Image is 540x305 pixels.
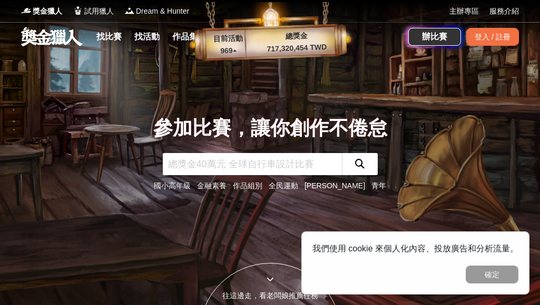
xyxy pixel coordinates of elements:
[168,29,202,44] a: 作品集
[466,28,519,46] div: 登入 / 註冊
[449,6,479,17] a: 主辦專區
[21,5,32,16] img: Logo
[408,28,461,46] a: 辦比賽
[207,33,249,45] p: 目前活動
[124,5,135,16] img: Logo
[21,6,62,17] a: Logo獎金獵人
[153,114,387,143] div: 參加比賽，讓你創作不倦怠
[207,45,250,57] p: 969 ▴
[33,6,62,17] span: 獎金獵人
[124,6,189,17] a: LogoDream & Hunter
[233,181,262,190] a: 作品組別
[371,181,386,190] a: 青年
[73,5,83,16] img: Logo
[130,29,164,44] a: 找活動
[249,29,344,43] p: 總獎金
[136,6,189,17] span: Dream & Hunter
[466,266,518,283] button: 確定
[163,153,342,175] input: 總獎金40萬元 全球自行車設計比賽
[154,181,191,190] a: 國小高年級
[489,6,519,17] a: 服務介紹
[200,290,341,301] div: 往這邊走，看老闆娘推薦任務
[84,6,114,17] span: 試用獵人
[269,181,298,190] a: 全民運動
[305,181,365,190] a: [PERSON_NAME]
[92,29,126,44] a: 找比賽
[73,6,114,17] a: Logo試用獵人
[197,181,227,190] a: 金融素養
[249,41,345,55] p: 717,320,454 TWD
[312,244,518,253] span: 我們使用 cookie 來個人化內容、投放廣告和分析流量。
